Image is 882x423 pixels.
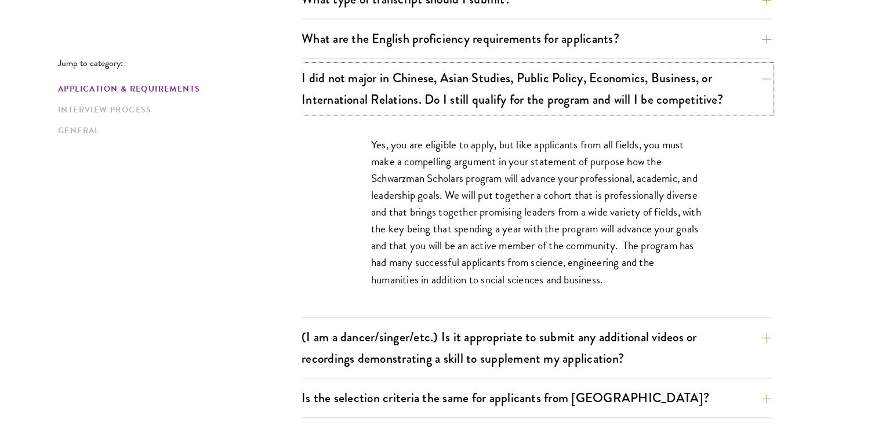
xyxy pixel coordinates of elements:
p: Jump to category: [58,58,302,68]
button: Is the selection criteria the same for applicants from [GEOGRAPHIC_DATA]? [302,385,771,411]
button: What are the English proficiency requirements for applicants? [302,25,771,52]
button: I did not major in Chinese, Asian Studies, Public Policy, Economics, Business, or International R... [302,65,771,112]
p: Yes, you are eligible to apply, but like applicants from all fields, you must make a compelling a... [371,136,702,288]
a: General [58,125,295,137]
button: (I am a dancer/singer/etc.) Is it appropriate to submit any additional videos or recordings demon... [302,324,771,371]
a: Application & Requirements [58,83,295,95]
a: Interview Process [58,104,295,116]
